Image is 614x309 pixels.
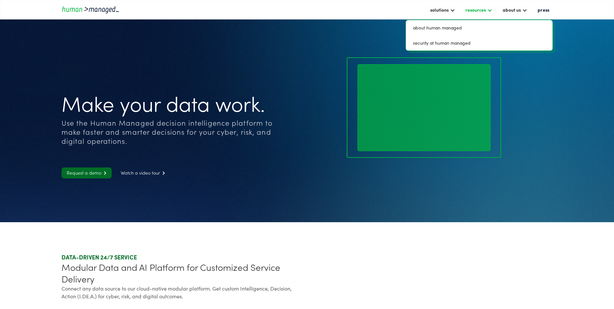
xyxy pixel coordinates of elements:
a: press [534,4,553,15]
div: about us [499,4,530,15]
div: solutions [427,4,458,15]
div: about us [503,6,521,14]
div: resources [462,4,496,15]
div: Modular Data and AI Platform for Customized Service Delivery [61,261,305,284]
span:  [160,171,165,175]
span:  [101,171,106,175]
a: Request a demo [61,167,112,178]
a: security at human managed [408,38,550,48]
div: resources [465,6,486,14]
div: Connect any data source to our cloud-native modular platform. Get custom Intelligence, Decision, ... [61,284,305,300]
div: Use the Human Managed decision intelligence platform to make faster and smarter decisions for you... [61,118,274,145]
a: Watch a video tour [116,167,170,178]
div: solutions [430,6,449,14]
a: about human managed [408,23,550,33]
a: home [61,5,120,14]
h1: Make your data work. [61,90,274,115]
div: DATA-DRIVEN 24/7 SERVICE [61,253,305,261]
